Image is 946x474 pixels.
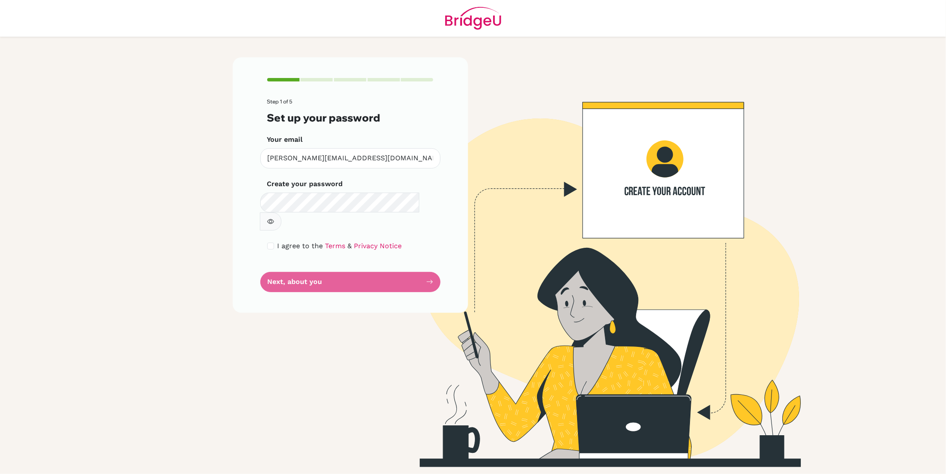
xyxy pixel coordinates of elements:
[267,179,343,189] label: Create your password
[278,242,323,250] span: I agree to the
[325,242,346,250] a: Terms
[267,98,293,105] span: Step 1 of 5
[354,242,402,250] a: Privacy Notice
[350,57,842,467] img: Create your account
[267,134,303,145] label: Your email
[348,242,352,250] span: &
[267,112,434,124] h3: Set up your password
[260,148,440,168] input: Insert your email*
